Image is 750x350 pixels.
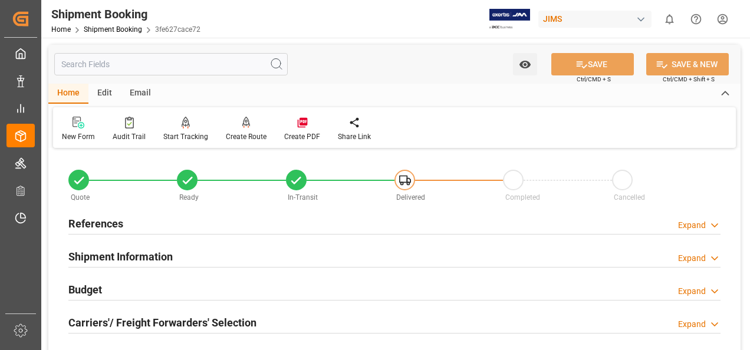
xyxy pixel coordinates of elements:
div: New Form [62,131,95,142]
a: Shipment Booking [84,25,142,34]
div: Create PDF [284,131,320,142]
div: Shipment Booking [51,5,200,23]
div: Expand [678,219,706,232]
h2: Carriers'/ Freight Forwarders' Selection [68,315,256,331]
img: Exertis%20JAM%20-%20Email%20Logo.jpg_1722504956.jpg [489,9,530,29]
button: SAVE [551,53,634,75]
a: Home [51,25,71,34]
div: Edit [88,84,121,104]
div: Expand [678,285,706,298]
div: Email [121,84,160,104]
h2: Shipment Information [68,249,173,265]
div: Home [48,84,88,104]
div: Expand [678,318,706,331]
button: JIMS [538,8,656,30]
div: Audit Trail [113,131,146,142]
div: Start Tracking [163,131,208,142]
div: Share Link [338,131,371,142]
span: Delivered [396,193,425,202]
button: SAVE & NEW [646,53,729,75]
span: Ready [179,193,199,202]
button: show 0 new notifications [656,6,683,32]
span: Completed [505,193,540,202]
div: Expand [678,252,706,265]
button: open menu [513,53,537,75]
h2: Budget [68,282,102,298]
span: Ctrl/CMD + S [577,75,611,84]
span: Cancelled [614,193,645,202]
span: Ctrl/CMD + Shift + S [663,75,715,84]
h2: References [68,216,123,232]
span: In-Transit [288,193,318,202]
div: JIMS [538,11,652,28]
div: Create Route [226,131,267,142]
input: Search Fields [54,53,288,75]
button: Help Center [683,6,709,32]
span: Quote [71,193,90,202]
